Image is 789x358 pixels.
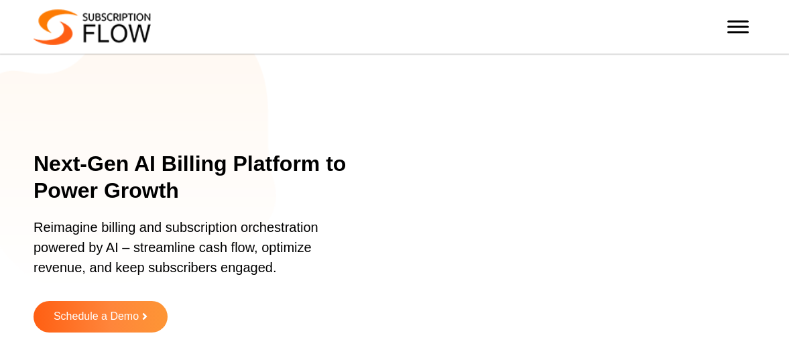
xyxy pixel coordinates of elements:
p: Reimagine billing and subscription orchestration powered by AI – streamline cash flow, optimize r... [34,217,343,291]
a: Schedule a Demo [34,301,168,333]
img: Subscriptionflow [34,9,151,45]
span: Schedule a Demo [54,311,139,322]
button: Toggle Menu [727,20,749,33]
h1: Next-Gen AI Billing Platform to Power Growth [34,150,360,204]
